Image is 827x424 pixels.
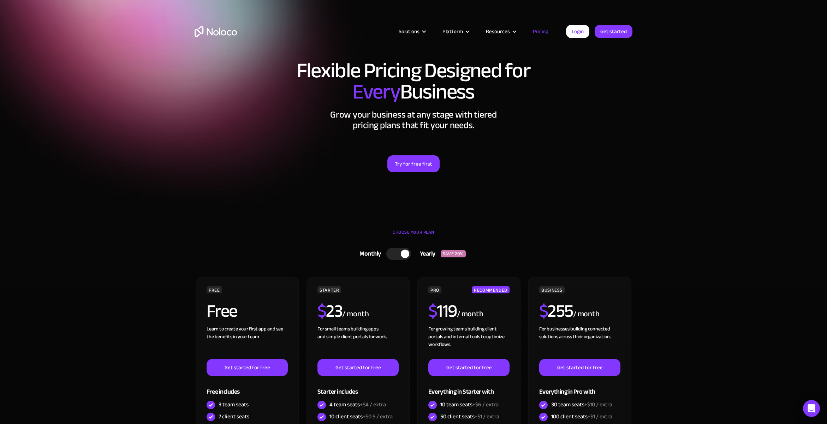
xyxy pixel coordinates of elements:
[566,25,589,38] a: Login
[539,294,548,328] span: $
[207,325,288,359] div: Learn to create your first app and see the benefits in your team ‍
[219,401,249,408] div: 3 team seats
[539,286,565,293] div: BUSINESS
[342,309,369,320] div: / month
[360,399,386,410] span: +$4 / extra
[539,325,620,359] div: For businesses building connected solutions across their organization. ‍
[317,302,343,320] h2: 23
[329,413,393,420] div: 10 client seats
[584,399,612,410] span: +$10 / extra
[411,249,441,259] div: Yearly
[440,401,499,408] div: 10 team seats
[317,294,326,328] span: $
[539,302,573,320] h2: 255
[475,411,499,422] span: +$1 / extra
[329,401,386,408] div: 4 team seats
[351,249,386,259] div: Monthly
[317,325,399,359] div: For small teams building apps and simple client portals for work. ‍
[207,302,237,320] h2: Free
[390,27,434,36] div: Solutions
[317,286,341,293] div: STARTER
[428,359,510,376] a: Get started for free
[539,359,620,376] a: Get started for free
[428,325,510,359] div: For growing teams building client portals and internal tools to optimize workflows.
[428,302,457,320] h2: 119
[352,72,400,112] span: Every
[363,411,393,422] span: +$0.5 / extra
[195,227,632,245] div: CHOOSE YOUR PLAN
[195,109,632,131] h2: Grow your business at any stage with tiered pricing plans that fit your needs.
[428,286,441,293] div: PRO
[472,286,510,293] div: RECOMMENDED
[457,309,483,320] div: / month
[207,359,288,376] a: Get started for free
[440,413,499,420] div: 50 client seats
[442,27,463,36] div: Platform
[573,309,600,320] div: / month
[207,376,288,399] div: Free includes
[219,413,249,420] div: 7 client seats
[387,155,440,172] a: Try for free first
[195,60,632,102] h1: Flexible Pricing Designed for Business
[399,27,420,36] div: Solutions
[551,413,612,420] div: 100 client seats
[524,27,557,36] a: Pricing
[428,376,510,399] div: Everything in Starter with
[551,401,612,408] div: 30 team seats
[195,26,237,37] a: home
[588,411,612,422] span: +$1 / extra
[207,286,222,293] div: FREE
[317,376,399,399] div: Starter includes
[428,294,437,328] span: $
[477,27,524,36] div: Resources
[434,27,477,36] div: Platform
[803,400,820,417] div: Open Intercom Messenger
[486,27,510,36] div: Resources
[317,359,399,376] a: Get started for free
[441,250,466,257] div: SAVE 20%
[539,376,620,399] div: Everything in Pro with
[472,399,499,410] span: +$6 / extra
[595,25,632,38] a: Get started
